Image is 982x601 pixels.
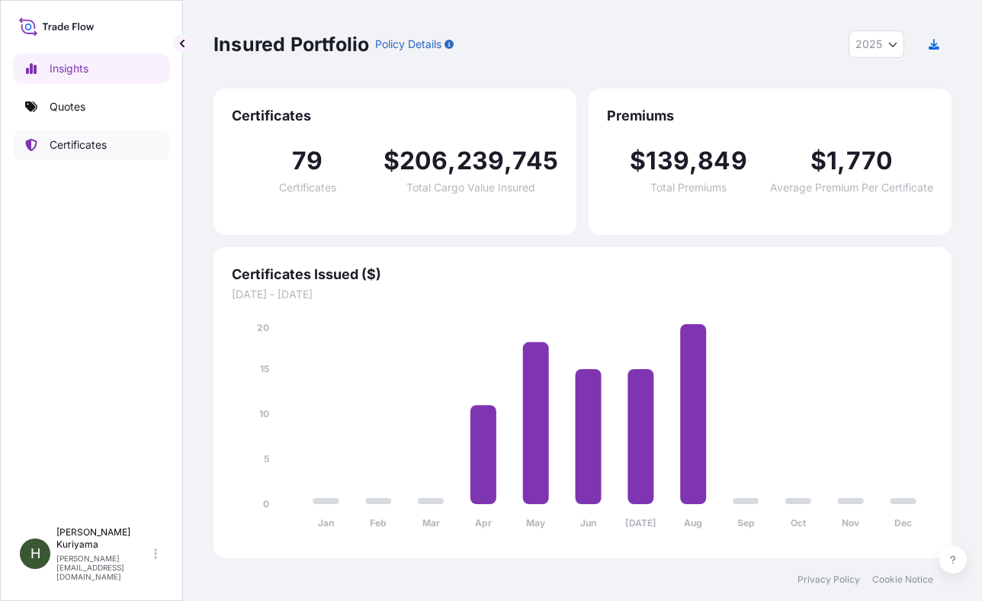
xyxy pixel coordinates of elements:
span: $ [630,149,646,173]
span: Premiums [607,107,933,125]
tspan: 20 [257,322,269,333]
span: , [448,149,456,173]
p: Quotes [50,99,85,114]
tspan: Sep [737,517,755,529]
span: , [689,149,698,173]
p: [PERSON_NAME] Kuriyama [56,526,151,551]
span: Total Premiums [650,182,727,193]
tspan: Aug [684,517,702,529]
span: 1 [826,149,837,173]
tspan: Oct [791,517,807,529]
tspan: Apr [475,517,492,529]
span: 2025 [855,37,882,52]
p: Insured Portfolio [213,32,369,56]
tspan: Jan [318,517,334,529]
span: 206 [400,149,448,173]
span: , [837,149,846,173]
span: 239 [457,149,505,173]
span: 79 [292,149,323,173]
tspan: Jun [580,517,596,529]
tspan: 5 [264,453,269,464]
span: Total Cargo Value Insured [406,182,535,193]
span: Average Premium Per Certificate [770,182,933,193]
a: Privacy Policy [797,574,860,586]
p: Policy Details [375,37,441,52]
tspan: Mar [422,517,440,529]
tspan: May [526,517,546,529]
tspan: Feb [370,517,387,529]
span: Certificates Issued ($) [232,265,933,284]
button: Year Selector [849,31,904,58]
a: Certificates [13,130,170,160]
tspan: 10 [259,408,269,419]
tspan: Dec [894,517,912,529]
a: Cookie Notice [872,574,933,586]
tspan: Nov [842,517,860,529]
span: $ [383,149,400,173]
a: Insights [13,53,170,84]
tspan: [DATE] [625,517,656,529]
span: , [504,149,512,173]
span: 770 [846,149,894,173]
span: 849 [698,149,747,173]
span: 745 [512,149,558,173]
span: [DATE] - [DATE] [232,287,933,302]
tspan: 0 [263,498,269,509]
span: $ [810,149,826,173]
a: Quotes [13,92,170,122]
tspan: 15 [260,363,269,374]
span: H [30,546,40,561]
p: Certificates [50,137,107,153]
span: 139 [646,149,689,173]
p: [PERSON_NAME][EMAIL_ADDRESS][DOMAIN_NAME] [56,554,151,581]
span: Certificates [279,182,336,193]
p: Insights [50,61,88,76]
span: Certificates [232,107,558,125]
